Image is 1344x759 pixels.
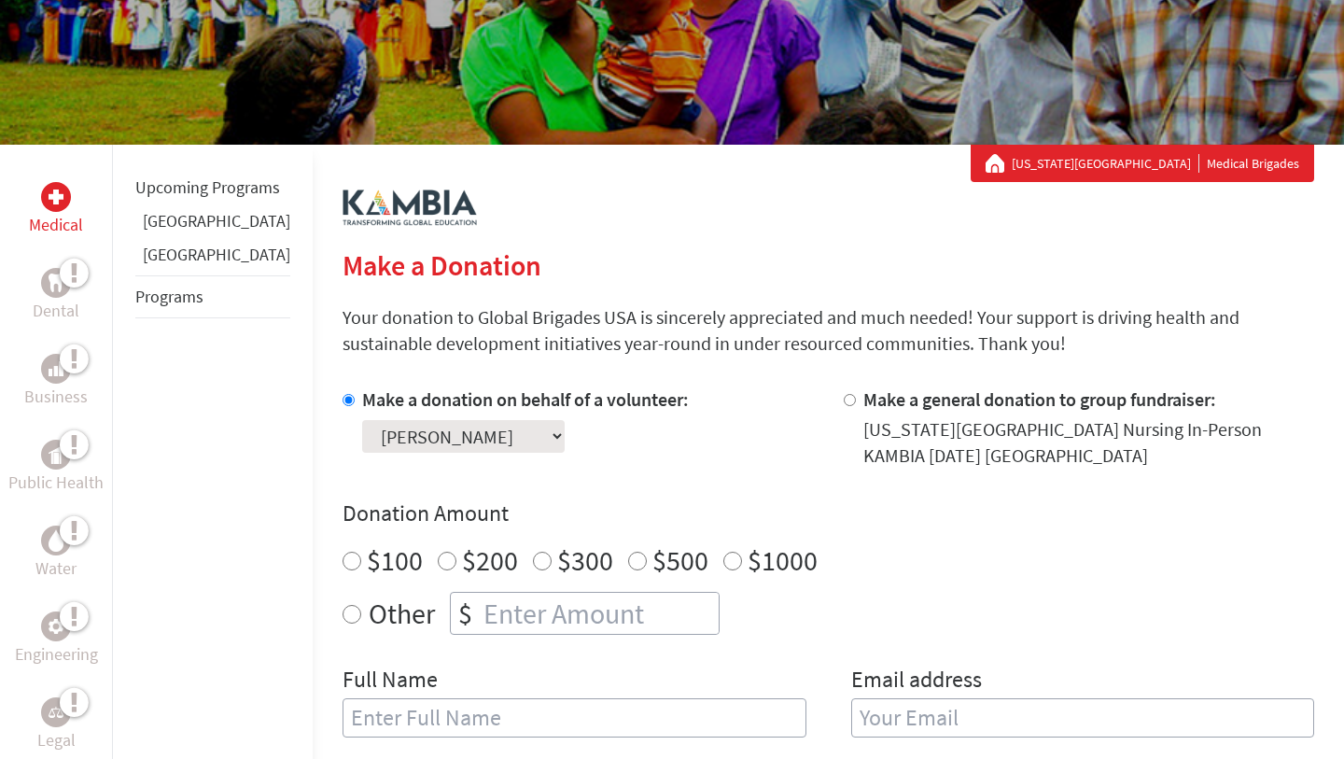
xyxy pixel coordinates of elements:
[135,286,203,307] a: Programs
[8,440,104,496] a: Public HealthPublic Health
[986,154,1299,173] div: Medical Brigades
[557,542,613,578] label: $300
[33,268,79,324] a: DentalDental
[29,182,83,238] a: MedicalMedical
[33,298,79,324] p: Dental
[49,190,63,204] img: Medical
[135,167,290,208] li: Upcoming Programs
[41,697,71,727] div: Legal Empowerment
[343,499,1314,528] h4: Donation Amount
[1012,154,1199,173] a: [US_STATE][GEOGRAPHIC_DATA]
[15,611,98,668] a: EngineeringEngineering
[49,619,63,634] img: Engineering
[15,641,98,668] p: Engineering
[367,542,423,578] label: $100
[343,248,1314,282] h2: Make a Donation
[41,354,71,384] div: Business
[362,387,689,411] label: Make a donation on behalf of a volunteer:
[41,440,71,470] div: Public Health
[462,542,518,578] label: $200
[135,275,290,318] li: Programs
[652,542,708,578] label: $500
[49,361,63,376] img: Business
[369,592,435,635] label: Other
[851,698,1315,738] input: Your Email
[41,268,71,298] div: Dental
[49,529,63,551] img: Water
[451,593,480,634] div: $
[29,212,83,238] p: Medical
[143,210,290,232] a: [GEOGRAPHIC_DATA]
[41,611,71,641] div: Engineering
[135,242,290,275] li: Panama
[49,707,63,718] img: Legal Empowerment
[8,470,104,496] p: Public Health
[343,304,1314,357] p: Your donation to Global Brigades USA is sincerely appreciated and much needed! Your support is dr...
[863,416,1315,469] div: [US_STATE][GEOGRAPHIC_DATA] Nursing In-Person KAMBIA [DATE] [GEOGRAPHIC_DATA]
[343,190,477,226] img: logo-kambia.png
[135,208,290,242] li: Belize
[135,176,280,198] a: Upcoming Programs
[41,182,71,212] div: Medical
[143,244,290,265] a: [GEOGRAPHIC_DATA]
[41,526,71,555] div: Water
[748,542,818,578] label: $1000
[49,445,63,464] img: Public Health
[35,526,77,582] a: WaterWater
[851,665,982,698] label: Email address
[343,665,438,698] label: Full Name
[49,274,63,291] img: Dental
[863,387,1216,411] label: Make a general donation to group fundraiser:
[480,593,719,634] input: Enter Amount
[343,698,806,738] input: Enter Full Name
[24,354,88,410] a: BusinessBusiness
[35,555,77,582] p: Water
[24,384,88,410] p: Business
